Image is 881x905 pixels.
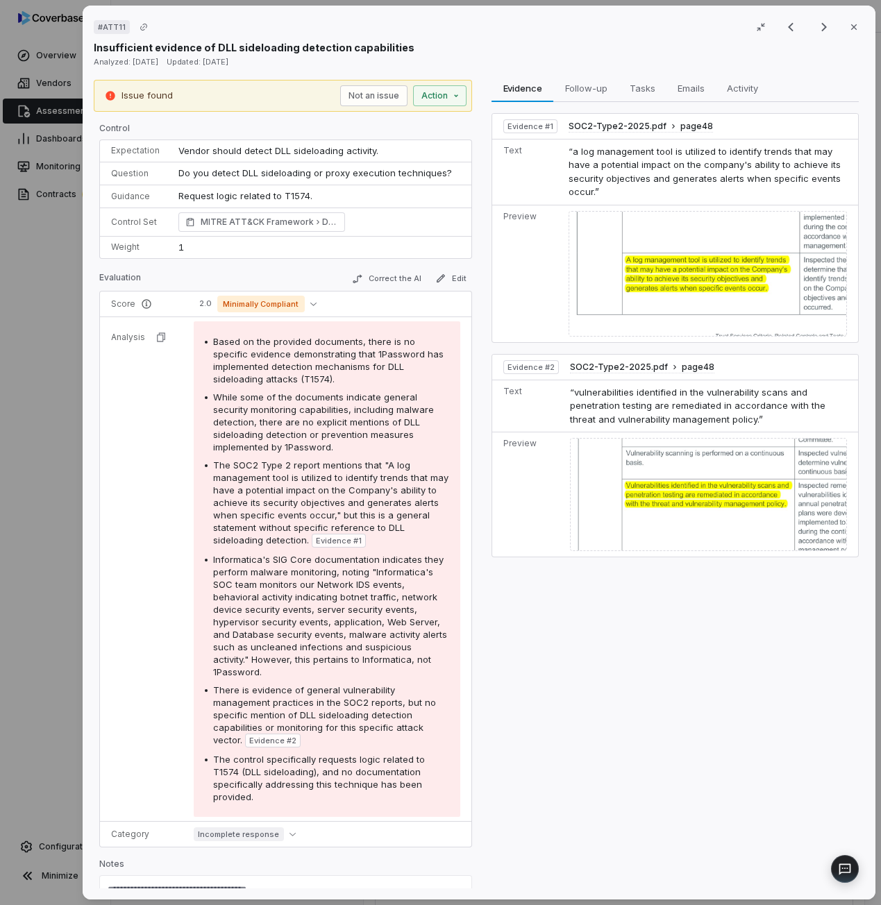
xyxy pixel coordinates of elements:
[167,57,228,67] span: Updated: [DATE]
[111,145,162,156] p: Expectation
[569,121,666,132] span: SOC2-Type2-2025.pdf
[98,22,126,33] span: # ATT11
[777,19,805,35] button: Previous result
[570,362,714,373] button: SOC2-Type2-2025.pdfpage48
[213,554,447,677] span: Informatica's SIG Core documentation indicates they perform malware monitoring, noting "Informati...
[111,242,162,253] p: Weight
[111,168,162,179] p: Question
[111,217,162,228] p: Control Set
[111,829,177,840] p: Category
[497,79,547,97] span: Evidence
[492,205,563,342] td: Preview
[492,432,564,557] td: Preview
[178,189,460,203] p: Request logic related to T1574.
[340,85,408,106] button: Not an issue
[569,121,713,133] button: SOC2-Type2-2025.pdfpage48
[213,336,444,384] span: Based on the provided documents, there is no specific evidence demonstrating that 1Password has i...
[178,145,378,156] span: Vendor should detect DLL sideloading activity.
[624,79,661,97] span: Tasks
[178,167,452,178] span: Do you detect DLL sideloading or proxy execution techniques?
[178,242,184,253] span: 1
[201,215,338,229] span: MITRE ATT&CK Framework Defense Evasion
[111,332,145,343] p: Analysis
[346,271,427,287] button: Correct the AI
[94,40,414,55] p: Insufficient evidence of DLL sideloading detection capabilities
[507,121,553,132] span: Evidence # 1
[213,391,434,453] span: While some of the documents indicate general security monitoring capabilities, including malware ...
[99,859,472,875] p: Notes
[131,15,156,40] button: Copy link
[672,79,710,97] span: Emails
[413,85,467,106] button: Action
[316,535,362,546] span: Evidence # 1
[570,362,668,373] span: SOC2-Type2-2025.pdf
[111,298,177,310] p: Score
[569,146,841,198] span: “a log management tool is utilized to identify trends that may have a potential impact on the com...
[569,211,847,337] img: 0693e92b9a004675b540be05126a606b_original.jpg_w1200.jpg
[121,89,173,103] p: Issue found
[682,362,714,373] span: page 48
[570,438,847,551] img: d67cffeee46844c2a7001aa97e6c3604_original.jpg_w1200.jpg
[559,79,612,97] span: Follow-up
[217,296,305,312] span: Minimally Compliant
[99,123,472,139] p: Control
[430,270,472,287] button: Edit
[99,272,141,289] p: Evaluation
[570,387,825,425] span: “vulnerabilities identified in the vulnerability scans and penetration testing are remediated in ...
[492,139,563,205] td: Text
[194,296,322,312] button: 2.0Minimally Compliant
[194,827,284,841] span: Incomplete response
[249,735,296,746] span: Evidence # 2
[492,380,564,432] td: Text
[111,191,162,202] p: Guidance
[810,19,838,35] button: Next result
[94,57,158,67] span: Analyzed: [DATE]
[680,121,713,132] span: page 48
[213,459,448,545] span: The SOC2 Type 2 report mentions that "A log management tool is utilized to identify trends that m...
[507,362,555,373] span: Evidence # 2
[213,754,425,802] span: The control specifically requests logic related to T1574 (DLL sideloading), and no documentation ...
[721,79,764,97] span: Activity
[213,684,436,745] span: There is evidence of general vulnerability management practices in the SOC2 reports, but no speci...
